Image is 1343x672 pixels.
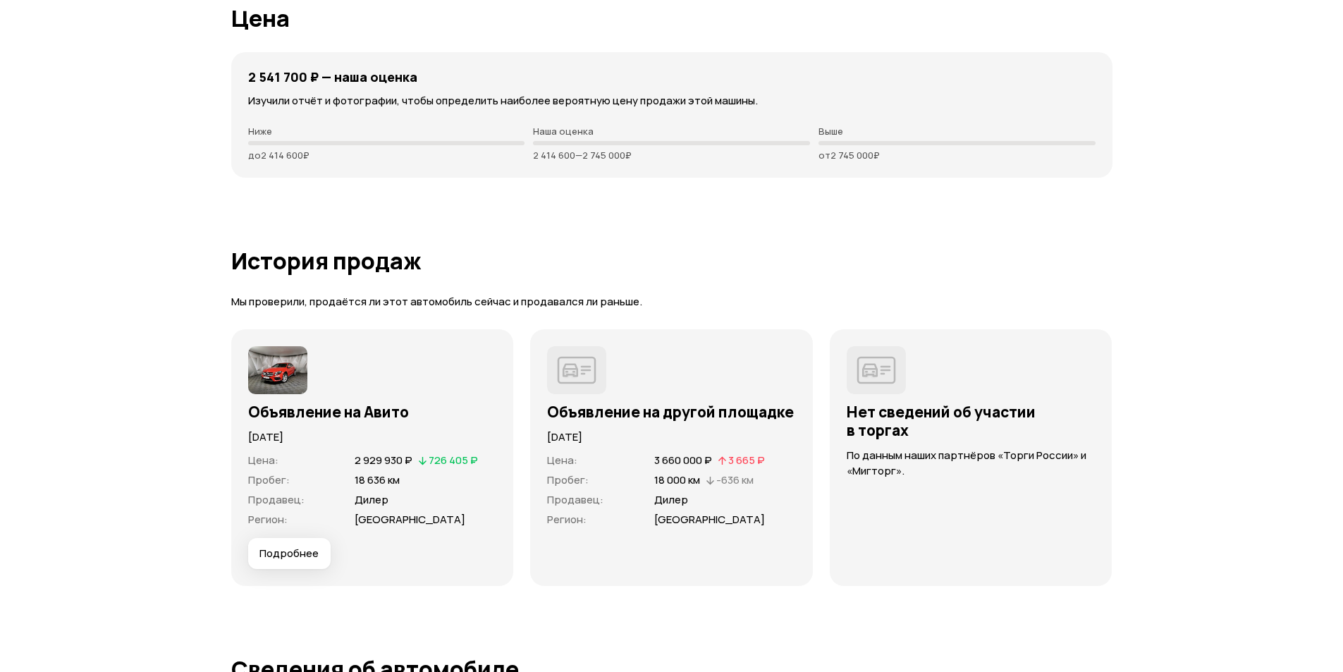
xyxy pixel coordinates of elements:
p: [DATE] [248,429,497,445]
span: Цена : [547,453,577,468]
p: 2 414 600 — 2 745 000 ₽ [533,149,810,161]
span: Регион : [547,512,587,527]
h3: Объявление на другой площадке [547,403,796,421]
span: 3 660 000 ₽ [654,453,712,468]
span: 2 929 930 ₽ [355,453,412,468]
span: Дилер [654,492,688,507]
span: -636 км [716,472,754,487]
p: По данным наших партнёров «Торги России» и «Мигторг». [847,448,1096,479]
p: от 2 745 000 ₽ [818,149,1096,161]
span: Цена : [248,453,278,468]
p: Изучили отчёт и фотографии, чтобы определить наиболее вероятную цену продажи этой машины. [248,93,1096,109]
span: 18 636 км [355,472,400,487]
p: до 2 414 600 ₽ [248,149,525,161]
h4: 2 541 700 ₽ — наша оценка [248,69,417,85]
p: [DATE] [547,429,796,445]
span: 726 405 ₽ [429,453,478,468]
p: Ниже [248,126,525,137]
span: Дилер [355,492,388,507]
span: Пробег : [547,472,589,487]
span: 3 665 ₽ [728,453,765,468]
span: [GEOGRAPHIC_DATA] [654,512,765,527]
p: Мы проверили, продаётся ли этот автомобиль сейчас и продавался ли раньше. [231,295,1112,310]
h1: Цена [231,6,1112,31]
button: Подробнее [248,538,331,569]
p: Выше [818,126,1096,137]
p: Наша оценка [533,126,810,137]
span: Пробег : [248,472,290,487]
span: Подробнее [259,546,319,561]
span: Продавец : [547,492,603,507]
span: Продавец : [248,492,305,507]
h3: Объявление на Авито [248,403,497,421]
h3: Нет сведений об участии в торгах [847,403,1096,439]
span: 18 000 км [654,472,700,487]
span: Регион : [248,512,288,527]
h1: История продаж [231,248,1112,274]
span: [GEOGRAPHIC_DATA] [355,512,465,527]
